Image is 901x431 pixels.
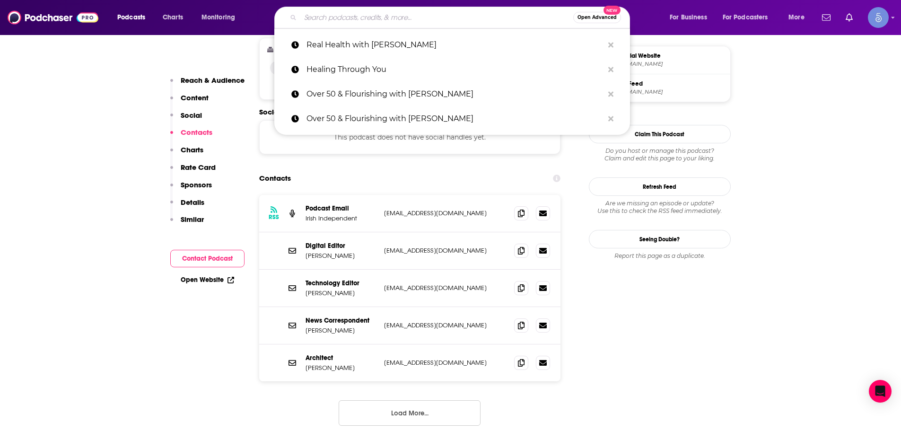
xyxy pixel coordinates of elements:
a: Over 50 & Flourishing with [PERSON_NAME] [274,106,630,131]
a: Show notifications dropdown [842,9,857,26]
a: Real Health with [PERSON_NAME] [274,33,630,57]
p: [PERSON_NAME] [306,326,376,334]
button: open menu [717,10,782,25]
p: Details [181,198,204,207]
button: Social [170,111,202,128]
a: Show notifications dropdown [818,9,834,26]
p: [PERSON_NAME] [306,364,376,372]
p: Sponsors [181,180,212,189]
button: Load More... [339,400,481,426]
p: Reach & Audience [181,76,245,85]
div: Open Intercom Messenger [869,380,892,403]
button: open menu [782,10,816,25]
div: Claim and edit this page to your liking. [589,147,731,162]
p: Digital Editor [306,242,376,250]
p: Over 50 & Flourishing with Dominique Sachse [306,82,604,106]
span: For Podcasters [723,11,768,24]
p: [PERSON_NAME] [306,252,376,260]
span: New [604,6,621,15]
p: Charts [181,145,203,154]
button: Contacts [170,128,212,145]
p: Technology Editor [306,279,376,287]
p: Social [181,111,202,120]
a: Official Website[DOMAIN_NAME] [593,50,726,70]
span: Charts [163,11,183,24]
p: [EMAIL_ADDRESS][DOMAIN_NAME] [384,209,507,217]
div: Report this page as a duplicate. [589,252,731,260]
img: Podchaser - Follow, Share and Rate Podcasts [8,9,98,26]
span: omnycontent.com [617,88,726,96]
span: Official Website [617,52,726,60]
span: Do you host or manage this podcast? [589,147,731,155]
button: Refresh Feed [589,177,731,196]
span: Podcasts [117,11,145,24]
a: Charts [157,10,189,25]
p: Architect [306,354,376,362]
button: Sponsors [170,180,212,198]
button: Contact Podcast [170,250,245,267]
button: Similar [170,215,204,232]
div: Are we missing an episode or update? Use this to check the RSS feed immediately. [589,200,731,215]
div: This podcast does not have social handles yet. [259,120,561,154]
button: open menu [663,10,719,25]
button: Show profile menu [868,7,889,28]
p: [EMAIL_ADDRESS][DOMAIN_NAME] [384,246,507,255]
div: Search podcasts, credits, & more... [283,7,639,28]
span: Logged in as Spiral5-G1 [868,7,889,28]
span: Open Advanced [577,15,617,20]
a: Seeing Double? [589,230,731,248]
button: Rate Card [170,163,216,180]
span: For Business [670,11,707,24]
button: Charts [170,145,203,163]
p: [PERSON_NAME] [306,289,376,297]
a: Healing Through You [274,57,630,82]
p: Real Health with Karl Henry [306,33,604,57]
p: Content [181,93,209,102]
p: Rate Card [181,163,216,172]
h2: Contacts [259,169,291,187]
a: Over 50 & Flourishing with [PERSON_NAME] [274,82,630,106]
p: Over 50 & Flourishing with Dominique Sachse [306,106,604,131]
span: Monitoring [201,11,235,24]
button: Open AdvancedNew [573,12,621,23]
h3: RSS [269,213,279,221]
span: independent.ie [617,61,726,68]
img: User Profile [868,7,889,28]
button: Details [170,198,204,215]
a: Open Website [181,276,234,284]
p: [EMAIL_ADDRESS][DOMAIN_NAME] [384,321,507,329]
input: Search podcasts, credits, & more... [300,10,573,25]
button: Reach & Audience [170,76,245,93]
span: More [788,11,805,24]
span: RSS Feed [617,79,726,88]
p: News Correspondent [306,317,376,325]
p: Healing Through You [306,57,604,82]
p: [EMAIL_ADDRESS][DOMAIN_NAME] [384,284,507,292]
button: open menu [195,10,247,25]
button: open menu [111,10,157,25]
p: Similar [181,215,204,224]
p: Irish Independent [306,214,376,222]
button: Content [170,93,209,111]
a: RSS Feed[DOMAIN_NAME] [593,78,726,98]
h2: Socials [259,107,561,116]
button: Claim This Podcast [589,125,731,143]
p: Podcast Email [306,204,376,212]
p: [EMAIL_ADDRESS][DOMAIN_NAME] [384,359,507,367]
p: Contacts [181,128,212,137]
